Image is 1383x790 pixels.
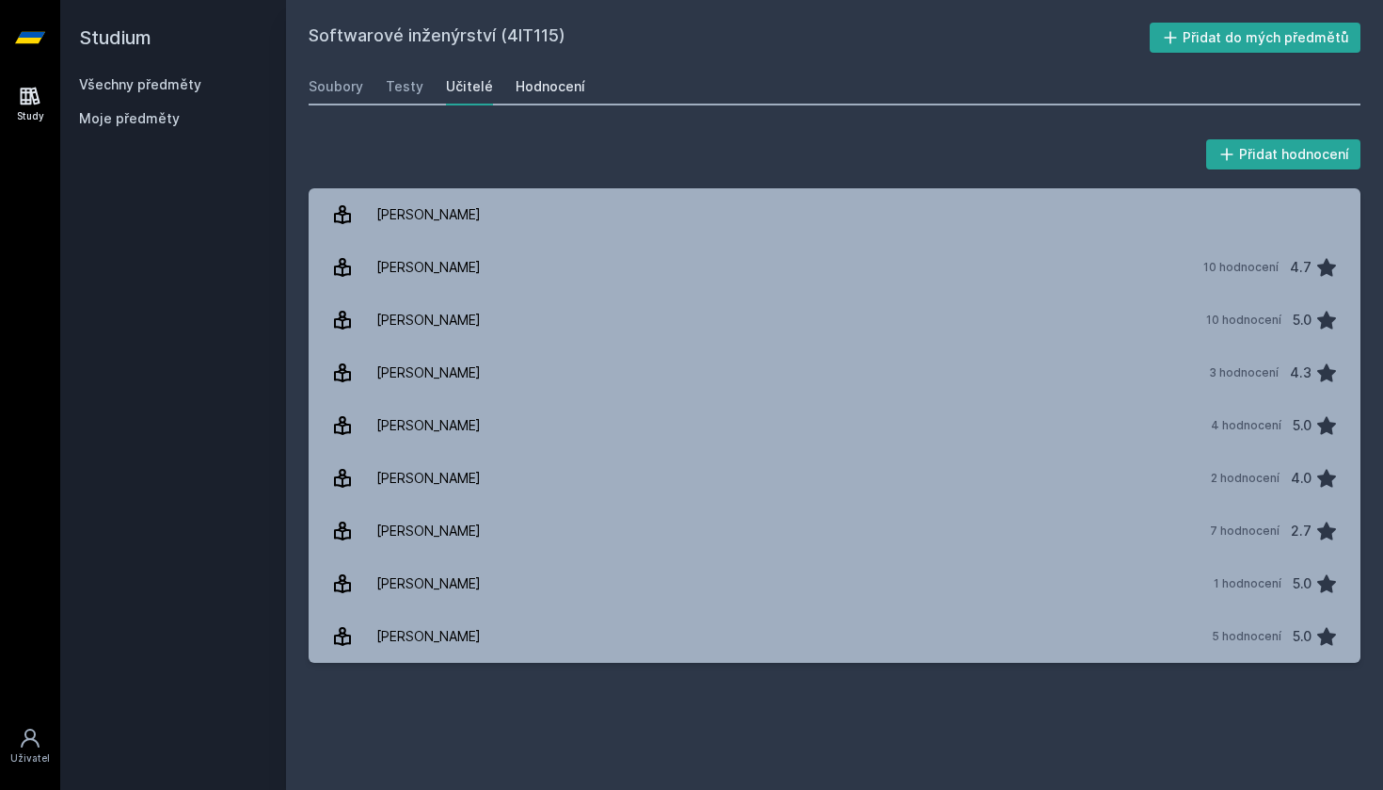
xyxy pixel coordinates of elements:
div: Testy [386,77,423,96]
div: [PERSON_NAME] [376,301,481,339]
div: [PERSON_NAME] [376,459,481,497]
div: 5.0 [1293,565,1311,603]
a: Soubory [309,68,363,105]
a: Učitelé [446,68,493,105]
div: 10 hodnocení [1206,313,1281,328]
a: Hodnocení [516,68,585,105]
a: [PERSON_NAME] 10 hodnocení 4.7 [309,241,1360,294]
div: [PERSON_NAME] [376,618,481,655]
div: Soubory [309,77,363,96]
a: [PERSON_NAME] [309,188,1360,241]
a: [PERSON_NAME] 10 hodnocení 5.0 [309,294,1360,347]
a: [PERSON_NAME] 2 hodnocení 4.0 [309,452,1360,505]
a: Uživatel [4,717,56,775]
div: 7 hodnocení [1210,524,1280,539]
div: [PERSON_NAME] [376,354,481,392]
div: 3 hodnocení [1209,365,1279,380]
div: Uživatel [10,751,50,766]
a: [PERSON_NAME] 5 hodnocení 5.0 [309,610,1360,663]
div: Hodnocení [516,77,585,96]
a: [PERSON_NAME] 1 hodnocení 5.0 [309,557,1360,610]
a: Všechny předměty [79,76,201,92]
div: [PERSON_NAME] [376,196,481,234]
div: 1 hodnocení [1214,576,1281,591]
div: 2 hodnocení [1211,471,1280,486]
div: [PERSON_NAME] [376,565,481,603]
div: 4.0 [1291,459,1311,497]
div: 5 hodnocení [1212,629,1281,644]
div: Učitelé [446,77,493,96]
a: [PERSON_NAME] 4 hodnocení 5.0 [309,399,1360,452]
button: Přidat do mých předmětů [1150,23,1361,53]
a: Testy [386,68,423,105]
a: [PERSON_NAME] 3 hodnocení 4.3 [309,347,1360,399]
div: Study [17,109,44,123]
span: Moje předměty [79,109,180,128]
div: 4 hodnocení [1211,418,1281,433]
div: [PERSON_NAME] [376,249,481,286]
div: 10 hodnocení [1203,260,1279,275]
div: 5.0 [1293,407,1311,444]
div: 2.7 [1291,512,1311,550]
h2: Softwarové inženýrství (4IT115) [309,23,1150,53]
button: Přidat hodnocení [1206,139,1361,169]
div: 5.0 [1293,618,1311,655]
div: [PERSON_NAME] [376,407,481,444]
a: Study [4,75,56,133]
div: 4.3 [1290,354,1311,392]
div: 5.0 [1293,301,1311,339]
div: 4.7 [1290,249,1311,286]
div: [PERSON_NAME] [376,512,481,550]
a: [PERSON_NAME] 7 hodnocení 2.7 [309,505,1360,557]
